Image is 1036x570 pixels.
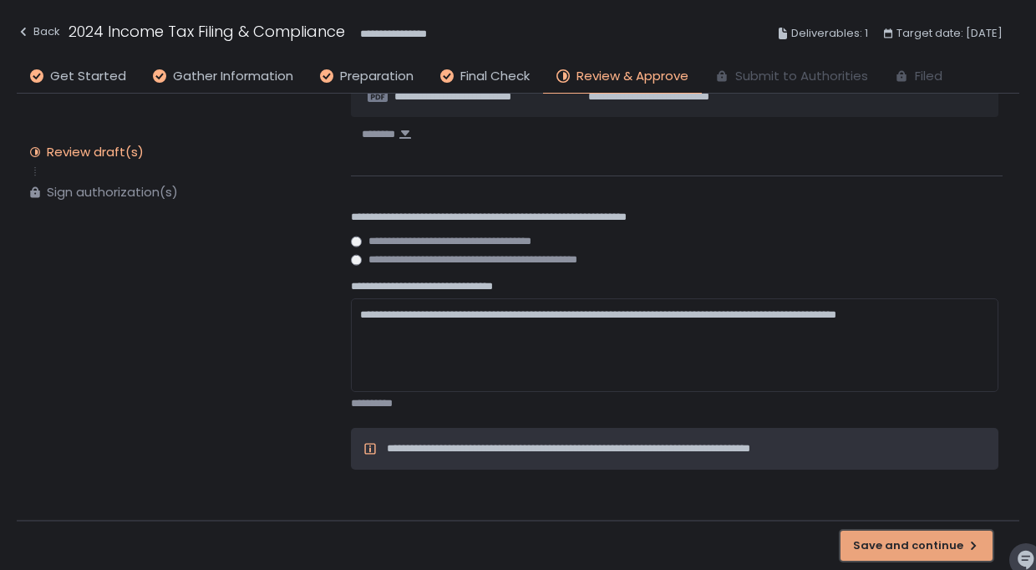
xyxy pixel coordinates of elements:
[340,67,414,86] span: Preparation
[50,67,126,86] span: Get Started
[791,23,868,43] span: Deliverables: 1
[915,67,942,86] span: Filed
[173,67,293,86] span: Gather Information
[735,67,868,86] span: Submit to Authorities
[47,184,178,201] div: Sign authorization(s)
[853,538,980,553] div: Save and continue
[47,144,144,160] div: Review draft(s)
[17,20,60,48] button: Back
[896,23,1003,43] span: Target date: [DATE]
[17,22,60,42] div: Back
[69,20,345,43] h1: 2024 Income Tax Filing & Compliance
[840,531,993,561] button: Save and continue
[460,67,530,86] span: Final Check
[576,67,688,86] span: Review & Approve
